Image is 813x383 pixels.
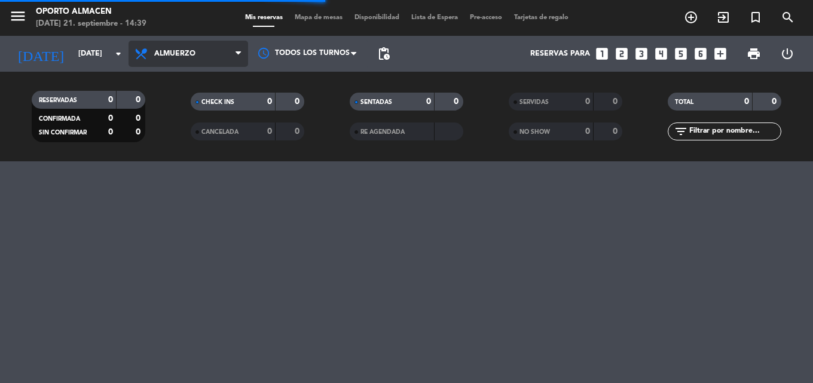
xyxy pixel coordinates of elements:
strong: 0 [267,127,272,136]
strong: 0 [136,114,143,122]
i: looks_6 [693,46,708,62]
i: arrow_drop_down [111,47,126,61]
i: add_box [713,46,728,62]
span: Almuerzo [154,50,195,58]
i: looks_one [594,46,610,62]
div: Oporto Almacen [36,6,146,18]
i: exit_to_app [716,10,731,24]
i: looks_3 [634,46,649,62]
span: pending_actions [377,47,391,61]
i: [DATE] [9,41,72,67]
span: CONFIRMADA [39,116,80,122]
strong: 0 [585,97,590,106]
i: filter_list [674,124,688,139]
div: LOG OUT [771,36,804,72]
strong: 0 [108,114,113,122]
i: looks_two [614,46,629,62]
i: search [781,10,795,24]
span: CANCELADA [201,129,239,135]
input: Filtrar por nombre... [688,125,781,138]
i: looks_5 [673,46,689,62]
strong: 0 [295,127,302,136]
span: TOTAL [675,99,693,105]
strong: 0 [454,97,461,106]
span: Mis reservas [239,14,289,21]
span: CHECK INS [201,99,234,105]
strong: 0 [585,127,590,136]
strong: 0 [267,97,272,106]
strong: 0 [108,128,113,136]
strong: 0 [613,97,620,106]
strong: 0 [772,97,779,106]
i: looks_4 [653,46,669,62]
strong: 0 [136,96,143,104]
i: turned_in_not [748,10,763,24]
span: SIN CONFIRMAR [39,130,87,136]
span: SERVIDAS [519,99,549,105]
span: Mapa de mesas [289,14,349,21]
div: [DATE] 21. septiembre - 14:39 [36,18,146,30]
span: Pre-acceso [464,14,508,21]
span: Disponibilidad [349,14,405,21]
strong: 0 [108,96,113,104]
strong: 0 [426,97,431,106]
strong: 0 [295,97,302,106]
span: SENTADAS [360,99,392,105]
strong: 0 [744,97,749,106]
span: print [747,47,761,61]
strong: 0 [613,127,620,136]
span: Reservas para [530,50,590,58]
span: NO SHOW [519,129,550,135]
i: power_settings_new [780,47,794,61]
i: add_circle_outline [684,10,698,24]
span: Lista de Espera [405,14,464,21]
span: Tarjetas de regalo [508,14,574,21]
button: menu [9,7,27,29]
i: menu [9,7,27,25]
span: RE AGENDADA [360,129,405,135]
strong: 0 [136,128,143,136]
span: RESERVADAS [39,97,77,103]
